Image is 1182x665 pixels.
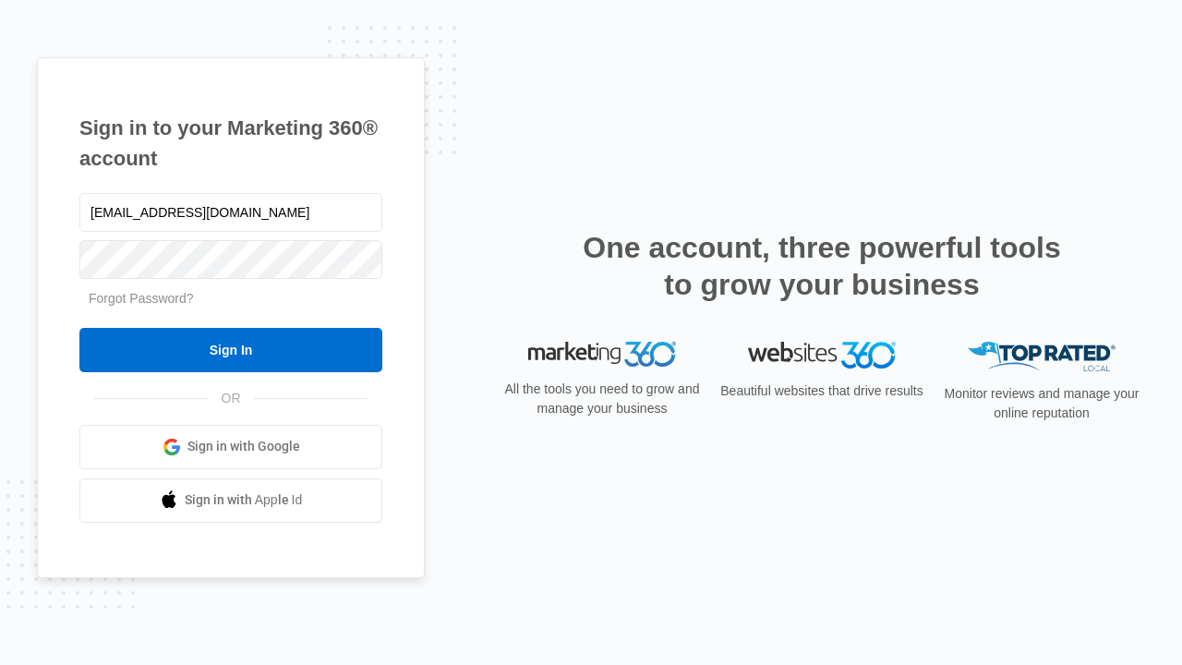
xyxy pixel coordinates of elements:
[748,342,896,369] img: Websites 360
[718,381,925,401] p: Beautiful websites that drive results
[79,328,382,372] input: Sign In
[938,384,1145,423] p: Monitor reviews and manage your online reputation
[89,291,194,306] a: Forgot Password?
[79,478,382,523] a: Sign in with Apple Id
[79,113,382,174] h1: Sign in to your Marketing 360® account
[528,342,676,368] img: Marketing 360
[209,389,254,408] span: OR
[187,437,300,456] span: Sign in with Google
[79,425,382,469] a: Sign in with Google
[577,229,1067,303] h2: One account, three powerful tools to grow your business
[79,193,382,232] input: Email
[499,380,706,418] p: All the tools you need to grow and manage your business
[968,342,1116,372] img: Top Rated Local
[185,490,303,510] span: Sign in with Apple Id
